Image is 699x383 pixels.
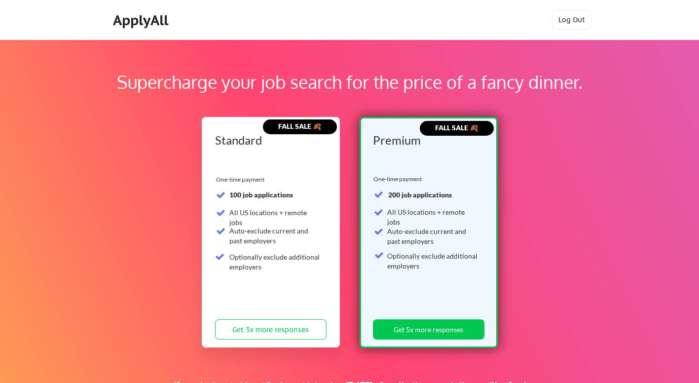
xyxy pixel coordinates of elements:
div: Auto-exclude current and past employers [387,227,478,246]
strong: 200 job applications [388,191,452,199]
div: ApplyAll [113,12,171,29]
div: Optionally exclude additional employers [229,252,321,271]
div: Supercharge your job search for the price of a fancy dinner. [63,69,636,95]
button: Get 3x more responses [215,319,327,340]
div: Auto-exclude current and past employers [229,226,321,245]
div: Optionally exclude additional employers [387,251,478,270]
strong: 100 job applications [229,191,293,199]
div: One-time payment [216,176,267,184]
button: Log Out [552,10,591,30]
div: All US locations + remote jobs [229,208,321,227]
div: All US locations + remote jobs [387,207,478,227]
div: One-time payment [373,175,425,183]
div: Standard [215,134,323,146]
div: Premium [373,134,481,146]
button: Get 5x more responses [373,319,484,340]
strong: FALL SALE 🍂 [435,123,478,132]
strong: FALL SALE 🍂 [278,122,321,130]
